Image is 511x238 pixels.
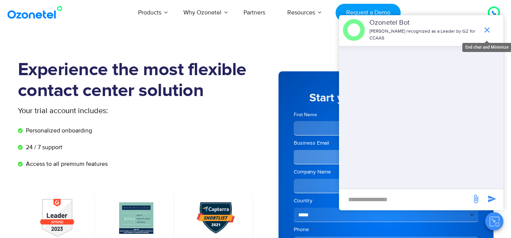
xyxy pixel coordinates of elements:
[294,139,478,147] label: Business Email
[485,212,503,230] button: Close chat
[343,19,365,41] img: header
[24,143,62,152] span: 24 / 7 support
[484,191,500,206] span: send message
[343,193,468,206] div: new-msg-input
[294,226,478,233] label: Phone
[479,22,495,38] span: end chat or minimize
[294,92,478,104] h5: Start your 7 day free trial now
[468,191,484,206] span: send message
[18,60,256,101] h1: Experience the most flexible contact center solution
[294,111,384,118] label: First Name
[336,4,401,22] a: Request a Demo
[24,126,92,135] span: Personalized onboarding
[369,28,479,42] p: [PERSON_NAME] recognized as a Leader by G2 for CCAAS
[369,18,479,28] p: Ozonetel Bot
[18,105,199,117] p: Your trial account includes:
[294,168,478,176] label: Company Name
[24,159,108,169] span: Access to all premium features
[294,197,478,205] label: Country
